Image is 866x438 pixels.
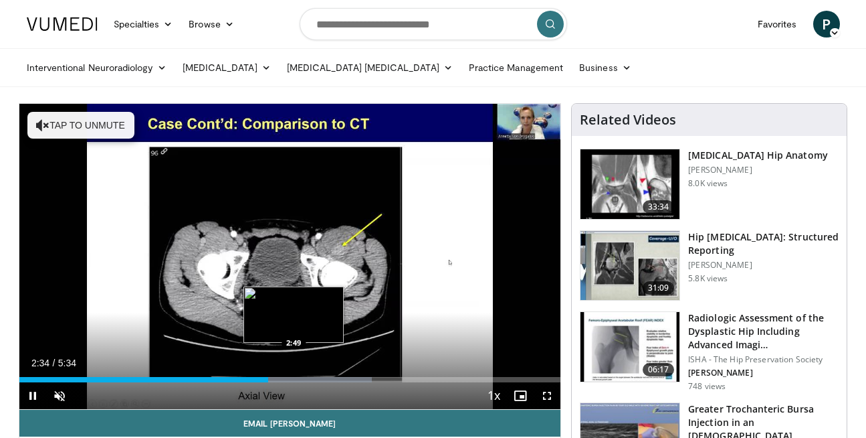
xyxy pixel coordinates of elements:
[27,112,134,139] button: Tap to unmute
[580,311,839,392] a: 06:17 Radiologic Assessment of the Dysplastic Hip Including Advanced Imagi… ISHA - The Hip Preser...
[507,382,534,409] button: Enable picture-in-picture mode
[461,54,571,81] a: Practice Management
[688,149,828,162] h3: [MEDICAL_DATA] Hip Anatomy
[688,368,839,378] p: [PERSON_NAME]
[19,410,561,437] a: Email [PERSON_NAME]
[688,311,839,352] h3: Radiologic Assessment of the Dysplastic Hip Including Advanced Imagi…
[31,358,49,368] span: 2:34
[19,54,175,81] a: Interventional Neuroradiology
[300,8,567,40] input: Search topics, interventions
[580,312,679,382] img: 27973876-dbb2-427b-a643-fa1d9a48670a.150x105_q85_crop-smart_upscale.jpg
[643,363,675,376] span: 06:17
[580,112,676,128] h4: Related Videos
[106,11,181,38] a: Specialties
[580,231,679,301] img: 25dFSAO0aHMaL5rn4xMDoxOjRrMTspm6.150x105_q85_crop-smart_upscale.jpg
[175,54,279,81] a: [MEDICAL_DATA]
[19,382,46,409] button: Pause
[53,358,56,368] span: /
[643,200,675,214] span: 33:34
[688,381,726,392] p: 748 views
[243,287,344,343] img: image.jpeg
[58,358,76,368] span: 5:34
[688,178,728,189] p: 8.0K views
[580,230,839,301] a: 31:09 Hip [MEDICAL_DATA]: Structured Reporting [PERSON_NAME] 5.8K views
[688,165,828,175] p: [PERSON_NAME]
[571,54,639,81] a: Business
[19,104,561,410] video-js: Video Player
[46,382,73,409] button: Unmute
[688,260,839,271] p: [PERSON_NAME]
[534,382,560,409] button: Fullscreen
[480,382,507,409] button: Playback Rate
[181,11,242,38] a: Browse
[580,149,679,219] img: ce40c9b7-1c3f-4938-bcbb-e63dda164a4c.150x105_q85_crop-smart_upscale.jpg
[279,54,461,81] a: [MEDICAL_DATA] [MEDICAL_DATA]
[27,17,98,31] img: VuMedi Logo
[580,149,839,220] a: 33:34 [MEDICAL_DATA] Hip Anatomy [PERSON_NAME] 8.0K views
[750,11,805,38] a: Favorites
[688,273,728,284] p: 5.8K views
[688,230,839,257] h3: Hip [MEDICAL_DATA]: Structured Reporting
[643,281,675,295] span: 31:09
[19,377,561,382] div: Progress Bar
[813,11,840,38] a: P
[688,354,839,365] p: ISHA - The Hip Preservation Society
